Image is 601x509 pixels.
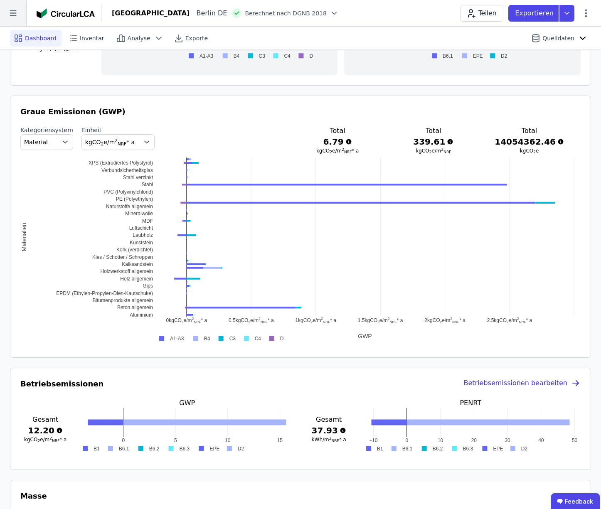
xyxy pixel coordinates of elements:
h3: 339.61 [399,136,468,148]
span: kgCO e [520,148,539,154]
span: Analyse [128,34,150,42]
h3: 6.79 [303,136,372,148]
h3: Gesamt [304,415,354,425]
sub: 2 [101,141,104,146]
button: Teilen [461,5,503,22]
button: Material [20,134,73,150]
span: kWh/m * a [312,437,346,443]
button: kgCO2e/m2NRF* a [81,134,155,150]
label: Einheit [81,126,155,134]
h3: 37.93 [304,425,354,436]
sub: NRF [331,439,339,443]
div: Betriebsemissionen bearbeiten [463,378,581,390]
h3: 12.20 [20,425,70,436]
span: Berechnet nach DGNB 2018 [245,9,327,17]
sup: 2 [49,436,52,440]
h3: Gesamt [20,415,70,425]
h3: PENRT [360,398,581,408]
h3: Masse [20,490,581,502]
sub: NRF [52,439,59,443]
p: Exportieren [515,8,555,18]
div: [GEOGRAPHIC_DATA] [112,8,190,18]
span: kgCO e/m [416,148,451,154]
sup: 2 [115,138,118,143]
span: Quelldaten [542,34,574,42]
h3: Betriebsemissionen [20,378,103,390]
sup: 2 [441,148,444,152]
sub: NRF [344,150,352,154]
label: Kategoriensystem [20,126,73,134]
sub: 2 [330,150,332,154]
h3: Total [399,126,468,136]
sub: NRF [64,48,71,52]
sub: NRF [118,141,126,146]
span: Exporte [185,34,208,42]
img: Concular [37,8,95,18]
sub: 2 [50,48,52,52]
sub: 2 [429,150,432,154]
span: kgCO e/m * a [85,139,135,145]
h3: Total [495,126,564,136]
sup: 2 [342,148,344,152]
h3: Total [303,126,372,136]
sub: NRF [443,150,451,154]
sub: 2 [533,150,536,154]
span: Material [24,138,48,146]
sup: 2 [329,436,332,440]
span: Dashboard [25,34,57,42]
h3: 14054362.46 [495,136,564,148]
h3: Graue Emissionen (GWP) [20,106,581,118]
span: Inventar [80,34,104,42]
span: kgCO e/m * a [24,437,67,443]
span: kgCO e/m * a [316,148,359,154]
sub: 2 [37,439,40,443]
div: Berlin DE [190,8,227,18]
h3: GWP [77,398,297,408]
